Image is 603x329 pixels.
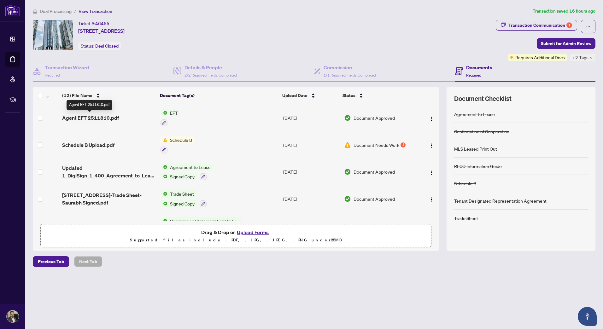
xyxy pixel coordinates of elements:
span: Agent EFT 2511810.pdf [62,114,119,122]
span: home [33,9,37,14]
button: Logo [426,113,436,123]
div: MLS Leased Print Out [454,145,497,152]
th: Upload Date [280,87,340,104]
h4: Commission [324,64,376,71]
button: Status IconCommission Statement Sent to Listing Brokerage [161,217,242,234]
img: Status Icon [161,173,167,180]
div: RECO Information Guide [454,163,502,170]
img: logo [5,5,20,16]
td: [DATE] [281,104,342,131]
span: Requires Additional Docs [515,54,565,61]
span: Status [342,92,355,99]
button: Logo [426,140,436,150]
button: Next Tab [74,256,102,267]
span: [STREET_ADDRESS] [78,27,125,35]
h4: Details & People [184,64,237,71]
img: Status Icon [161,136,167,143]
span: +2 Tags [572,54,588,61]
span: Commission Statement Sent to Listing Brokerage [167,217,242,224]
span: Upload Date [282,92,307,99]
span: Signed Copy [167,200,197,207]
span: Drag & Drop orUpload FormsSupported files include .PDF, .JPG, .JPEG, .PNG under25MB [41,224,431,248]
div: Status: [78,42,121,50]
h4: Documents [466,64,492,71]
div: Trade Sheet [454,215,478,222]
button: Status IconAgreement to LeaseStatus IconSigned Copy [161,164,213,181]
img: Status Icon [161,164,167,170]
td: [DATE] [281,131,342,159]
th: Document Tag(s) [157,87,280,104]
div: Agent EFT 2511810.pdf [67,100,112,110]
span: Document Approved [354,195,395,202]
span: EFT [167,109,180,116]
span: Document Needs Work [354,141,399,148]
div: Schedule B [454,180,476,187]
div: Transaction Communication [508,20,572,30]
span: down [590,56,593,59]
button: Logo [426,194,436,204]
th: (12) File Name [60,87,157,104]
img: Status Icon [161,217,167,224]
span: Submit for Admin Review [541,38,591,49]
button: Submit for Admin Review [537,38,595,49]
span: View Transaction [79,9,112,14]
img: Profile Icon [7,310,19,322]
button: Status IconSchedule B [161,136,195,153]
img: Status Icon [161,190,167,197]
span: Document Approved [354,114,395,121]
button: Logo [426,167,436,177]
span: 1/1 Required Fields Completed [324,73,376,78]
button: Upload Forms [235,228,271,236]
span: Updated 1_DigiSign_1_400_Agreement_to_Lease_-_Residential__FInal 2.pdf [62,164,155,179]
span: Trade Sheet [167,190,196,197]
span: Deal Processing [40,9,72,14]
span: ellipsis [586,24,590,29]
div: Tenant Designated Representation Agreement [454,197,547,204]
span: (12) File Name [62,92,92,99]
span: 46455 [95,21,109,26]
div: Ticket #: [78,20,109,27]
button: Status IconTrade SheetStatus IconSigned Copy [161,190,207,207]
div: 1 [566,22,572,28]
img: Logo [429,143,434,148]
span: Deal Closed [95,43,119,49]
span: Signed Copy [167,173,197,180]
span: Document Approved [354,168,395,175]
td: [DATE] [281,159,342,186]
article: Transaction saved 16 hours ago [533,8,595,15]
p: Supported files include .PDF, .JPG, .JPEG, .PNG under 25 MB [44,236,427,244]
span: Required [45,73,60,78]
button: Open asap [578,307,597,326]
img: IMG-C12238518_1.jpg [33,20,73,50]
img: Document Status [344,141,351,148]
img: Status Icon [161,109,167,116]
span: Agreement to Lease [167,164,213,170]
span: 2/2 Required Fields Completed [184,73,237,78]
span: Document Checklist [454,94,512,103]
img: Document Status [344,114,351,121]
button: Transaction Communication1 [496,20,577,31]
th: Status [340,87,416,104]
span: [STREET_ADDRESS]-Trade Sheet-Saurabh Signed.pdf [62,191,155,206]
td: [DATE] [281,212,342,240]
h4: Transaction Wizard [45,64,89,71]
span: Required [466,73,481,78]
img: Document Status [344,168,351,175]
span: Schedule B [167,136,195,143]
img: Logo [429,197,434,202]
img: Status Icon [161,200,167,207]
span: Drag & Drop or [201,228,271,236]
span: Schedule B Upload.pdf [62,141,114,149]
img: Document Status [344,195,351,202]
div: 1 [401,142,406,147]
img: Logo [429,116,434,121]
button: Status IconEFT [161,109,180,126]
div: Agreement to Lease [454,111,495,118]
td: [DATE] [281,185,342,212]
div: Confirmation of Cooperation [454,128,509,135]
li: / [74,8,76,15]
img: Logo [429,170,434,175]
button: Previous Tab [33,256,69,267]
span: Previous Tab [38,257,64,267]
